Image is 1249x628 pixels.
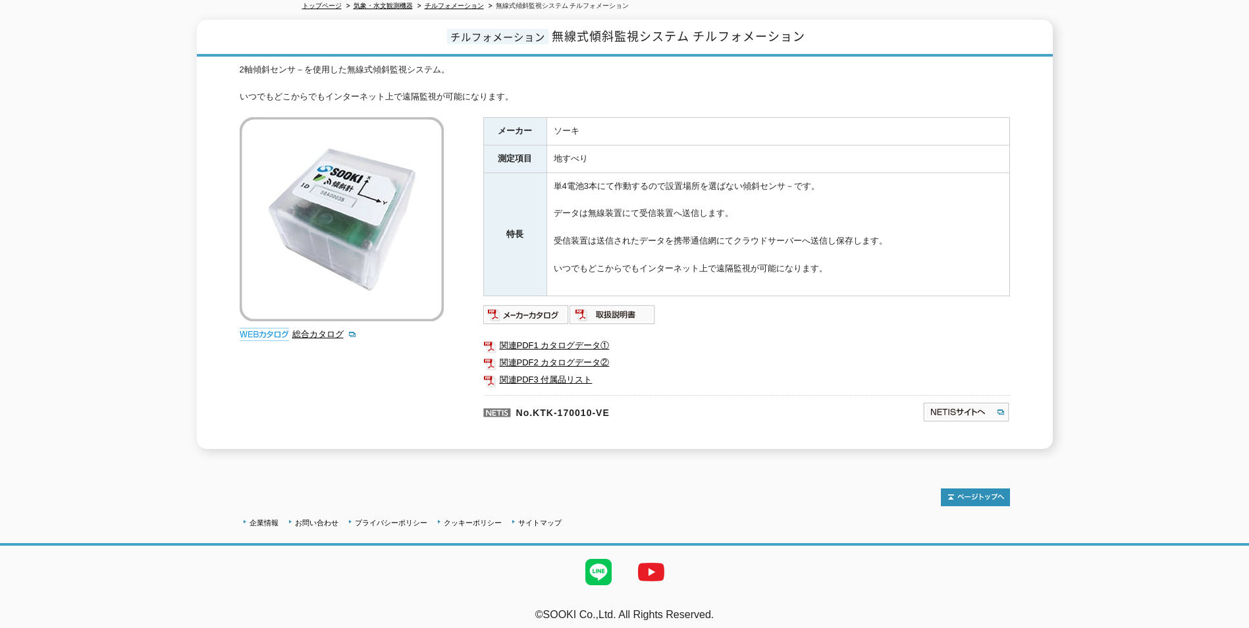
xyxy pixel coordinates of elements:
[250,519,279,527] a: 企業情報
[483,395,795,427] p: No.KTK-170010-VE
[518,519,562,527] a: サイトマップ
[941,488,1010,506] img: トップページへ
[546,172,1009,296] td: 単4電池3本にて作動するので設置場所を選ばない傾斜センサ－です。 データは無線装置にて受信装置へ送信します。 受信装置は送信されたデータを携帯通信網にてクラウドサーバーへ送信し保存します。 いつ...
[483,118,546,145] th: メーカー
[483,337,1010,354] a: 関連PDF1 カタログデータ①
[922,402,1010,423] img: NETISサイトへ
[240,328,289,341] img: webカタログ
[546,145,1009,173] td: 地すべり
[355,519,427,527] a: プライバシーポリシー
[483,354,1010,371] a: 関連PDF2 カタログデータ②
[447,29,548,44] span: チルフォメーション
[302,2,342,9] a: トップページ
[570,304,656,325] img: 取扱説明書
[354,2,413,9] a: 気象・水文観測機器
[570,313,656,323] a: 取扱説明書
[292,329,357,339] a: 総合カタログ
[295,519,338,527] a: お問い合わせ
[483,145,546,173] th: 測定項目
[483,304,570,325] img: メーカーカタログ
[425,2,484,9] a: チルフォメーション
[483,371,1010,388] a: 関連PDF3 付属品リスト
[240,117,444,321] img: 無線式傾斜監視システム チルフォメーション
[483,172,546,296] th: 特長
[625,546,678,598] img: YouTube
[552,27,805,45] span: 無線式傾斜監視システム チルフォメーション
[240,63,1010,104] div: 2軸傾斜センサ－を使用した無線式傾斜監視システム。 いつでもどこからでもインターネット上で遠隔監視が可能になります。
[572,546,625,598] img: LINE
[483,313,570,323] a: メーカーカタログ
[546,118,1009,145] td: ソーキ
[444,519,502,527] a: クッキーポリシー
